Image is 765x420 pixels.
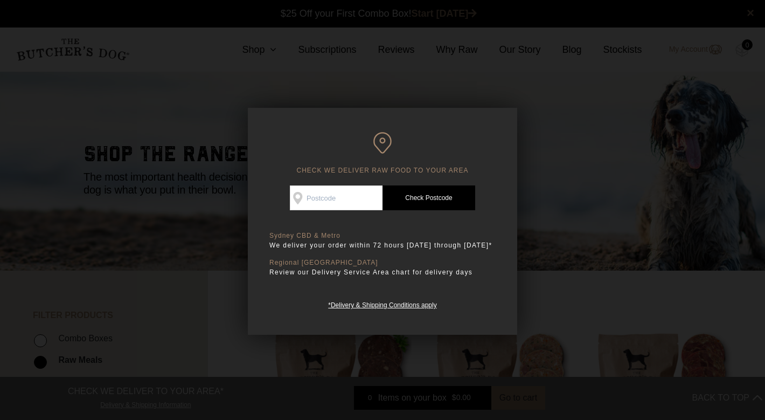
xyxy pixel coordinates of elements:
[382,185,475,210] a: Check Postcode
[269,132,496,175] h6: CHECK WE DELIVER RAW FOOD TO YOUR AREA
[328,299,436,309] a: *Delivery & Shipping Conditions apply
[269,267,496,278] p: Review our Delivery Service Area chart for delivery days
[269,259,496,267] p: Regional [GEOGRAPHIC_DATA]
[269,232,496,240] p: Sydney CBD & Metro
[269,240,496,251] p: We deliver your order within 72 hours [DATE] through [DATE]*
[290,185,382,210] input: Postcode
